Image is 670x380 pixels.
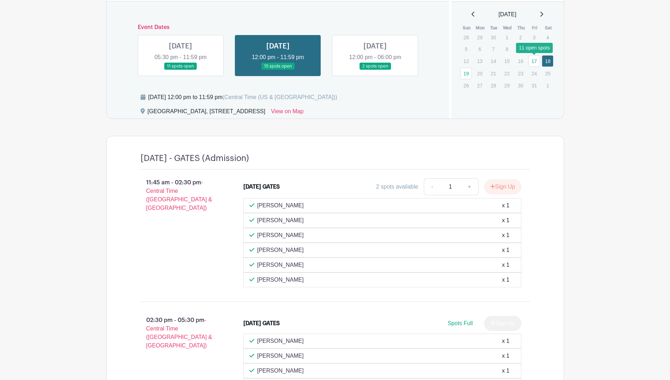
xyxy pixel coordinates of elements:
div: [DATE] GATES [243,183,280,191]
div: x 1 [502,261,509,269]
a: 18 [542,55,553,67]
p: 29 [501,80,513,91]
p: 22 [501,68,513,79]
p: 26 [460,80,472,91]
th: Thu [514,24,528,31]
p: 27 [474,80,486,91]
th: Fri [528,24,542,31]
span: (Central Time (US & [GEOGRAPHIC_DATA])) [223,94,337,100]
p: 20 [474,68,486,79]
p: [PERSON_NAME] [257,246,304,254]
span: [DATE] [499,10,516,19]
p: [PERSON_NAME] [257,352,304,360]
p: [PERSON_NAME] [257,231,304,240]
a: - [424,178,440,195]
p: 12 [460,56,472,67]
p: 16 [515,56,526,67]
p: 13 [474,56,486,67]
p: 31 [528,80,540,91]
a: 17 [528,55,540,67]
div: x 1 [502,246,509,254]
th: Sat [541,24,555,31]
th: Tue [487,24,501,31]
p: [PERSON_NAME] [257,201,304,210]
p: 28 [487,80,499,91]
p: 29 [474,32,486,43]
div: 11 open spots [516,43,553,53]
div: x 1 [502,367,509,375]
p: 28 [460,32,472,43]
a: View on Map [271,107,303,119]
p: [PERSON_NAME] [257,216,304,225]
p: 2 [515,32,526,43]
button: Sign Up [484,179,521,194]
div: x 1 [502,201,509,210]
p: 11:45 am - 02:30 pm [129,175,232,215]
h6: Event Dates [132,24,424,31]
div: [GEOGRAPHIC_DATA], [STREET_ADDRESS] [148,107,266,119]
th: Mon [474,24,487,31]
p: 1 [542,80,553,91]
p: 6 [474,44,486,54]
div: x 1 [502,337,509,345]
div: x 1 [502,216,509,225]
div: x 1 [502,276,509,284]
p: [PERSON_NAME] [257,337,304,345]
p: 4 [542,32,553,43]
p: 02:30 pm - 05:30 pm [129,313,232,353]
p: 23 [515,68,526,79]
p: 7 [487,44,499,54]
p: [PERSON_NAME] [257,276,304,284]
span: - Central Time ([GEOGRAPHIC_DATA] & [GEOGRAPHIC_DATA]) [146,317,212,349]
div: 2 spots available [376,183,418,191]
th: Wed [501,24,515,31]
p: 15 [501,56,513,67]
p: 30 [487,32,499,43]
p: 21 [487,68,499,79]
p: 3 [528,32,540,43]
span: - Central Time ([GEOGRAPHIC_DATA] & [GEOGRAPHIC_DATA]) [146,179,212,211]
p: 30 [515,80,526,91]
p: 24 [528,68,540,79]
p: 9 [515,44,526,54]
div: [DATE] GATES [243,319,280,328]
a: 19 [460,68,472,79]
p: 25 [542,68,553,79]
div: x 1 [502,231,509,240]
div: x 1 [502,352,509,360]
p: [PERSON_NAME] [257,367,304,375]
p: 5 [460,44,472,54]
a: + [461,178,478,195]
p: 1 [501,32,513,43]
h4: [DATE] - GATES (Admission) [141,153,249,163]
p: 14 [487,56,499,67]
p: [PERSON_NAME] [257,261,304,269]
p: 8 [501,44,513,54]
th: Sun [460,24,474,31]
span: Spots Full [447,320,473,326]
div: [DATE] 12:00 pm to 11:59 pm [148,93,337,102]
